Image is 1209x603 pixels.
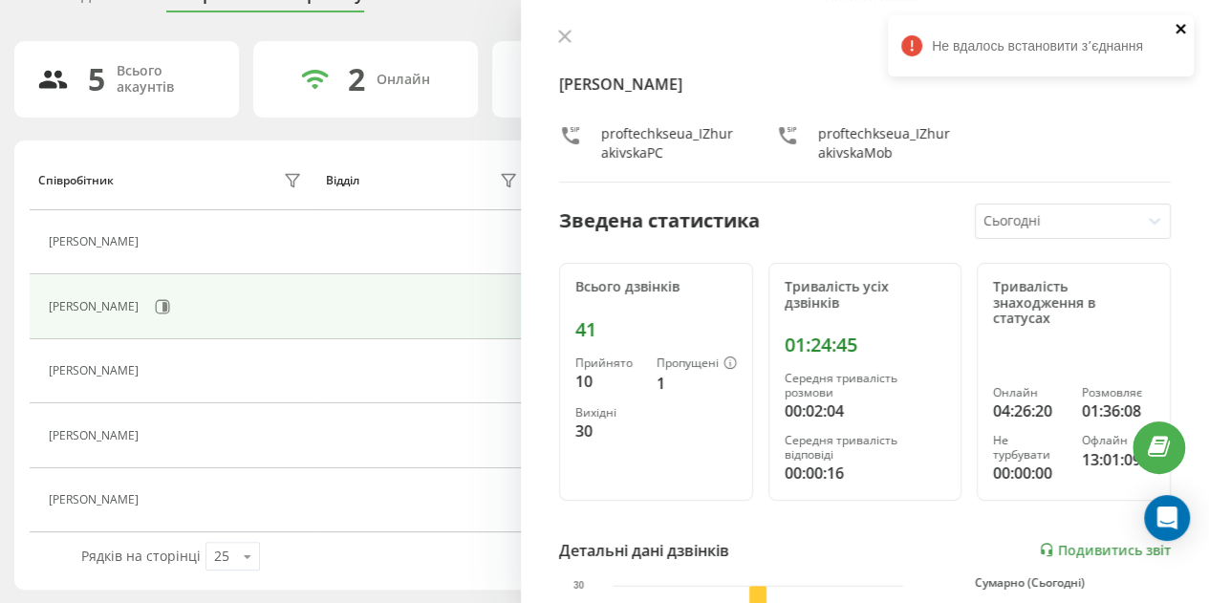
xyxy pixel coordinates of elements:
div: 1 [657,372,737,395]
div: Не турбувати [993,434,1066,462]
div: Середня тривалість розмови [785,372,946,399]
div: 5 [88,61,105,97]
div: [PERSON_NAME] [49,300,143,313]
div: Онлайн [993,386,1066,399]
div: proftechkseua_IZhurakivskaPC [601,124,738,162]
div: [PERSON_NAME] [49,235,143,248]
div: 25 [214,547,229,566]
div: 04:26:20 [993,399,1066,422]
div: Середня тривалість відповіді [785,434,946,462]
div: Зведена статистика [559,206,760,235]
div: Детальні дані дзвінків [559,539,729,562]
div: Тривалість знаходження в статусах [993,279,1155,327]
div: 00:02:04 [785,399,946,422]
div: [PERSON_NAME] [49,364,143,377]
div: Співробітник [38,174,114,187]
div: Всього акаунтів [117,63,216,96]
div: Прийнято [575,356,641,370]
div: Онлайн [377,72,430,88]
div: Пропущені [657,356,737,372]
div: Відділ [326,174,359,187]
h4: [PERSON_NAME] [559,73,1171,96]
div: 2 [348,61,365,97]
div: 10 [575,370,641,393]
div: Не вдалось встановити зʼєднання [888,15,1194,76]
div: 01:24:45 [785,334,946,356]
div: 13:01:09 [1082,448,1155,471]
span: Рядків на сторінці [81,547,201,565]
div: Всього дзвінків [575,279,737,295]
div: Вихідні [575,406,641,420]
text: 30 [573,580,585,591]
div: Open Intercom Messenger [1144,495,1190,541]
div: Сумарно (Сьогодні) [975,576,1171,590]
div: 41 [575,318,737,341]
div: 00:00:16 [785,462,946,485]
div: Тривалість усіх дзвінків [785,279,946,312]
div: 00:00:00 [993,462,1066,485]
div: 01:36:08 [1082,399,1155,422]
div: 30 [575,420,641,442]
div: [PERSON_NAME] [49,429,143,442]
a: Подивитись звіт [1039,542,1171,558]
button: close [1175,21,1188,39]
div: Офлайн [1082,434,1155,447]
div: Розмовляє [1082,386,1155,399]
div: [PERSON_NAME] [49,493,143,506]
div: proftechkseua_IZhurakivskaMob [818,124,955,162]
